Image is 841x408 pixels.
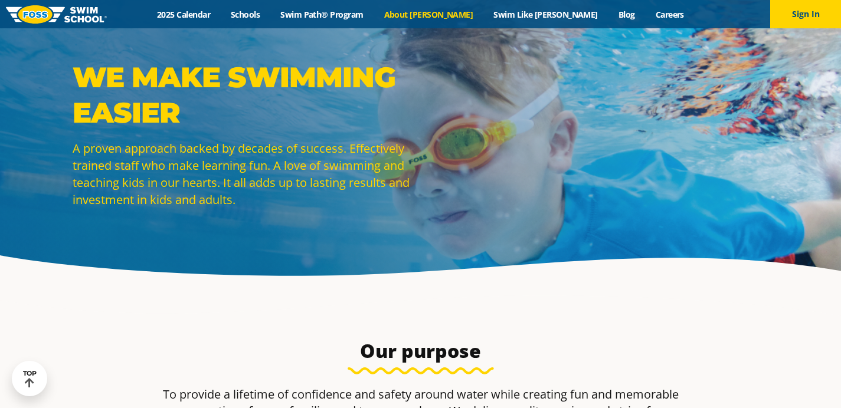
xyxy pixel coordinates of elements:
[73,140,415,208] p: A proven approach backed by decades of success. Effectively trained staff who make learning fun. ...
[374,9,483,20] a: About [PERSON_NAME]
[645,9,694,20] a: Careers
[73,60,415,130] p: WE MAKE SWIMMING EASIER
[142,339,699,363] h3: Our purpose
[608,9,645,20] a: Blog
[23,370,37,388] div: TOP
[221,9,270,20] a: Schools
[270,9,374,20] a: Swim Path® Program
[483,9,608,20] a: Swim Like [PERSON_NAME]
[6,5,107,24] img: FOSS Swim School Logo
[147,9,221,20] a: 2025 Calendar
